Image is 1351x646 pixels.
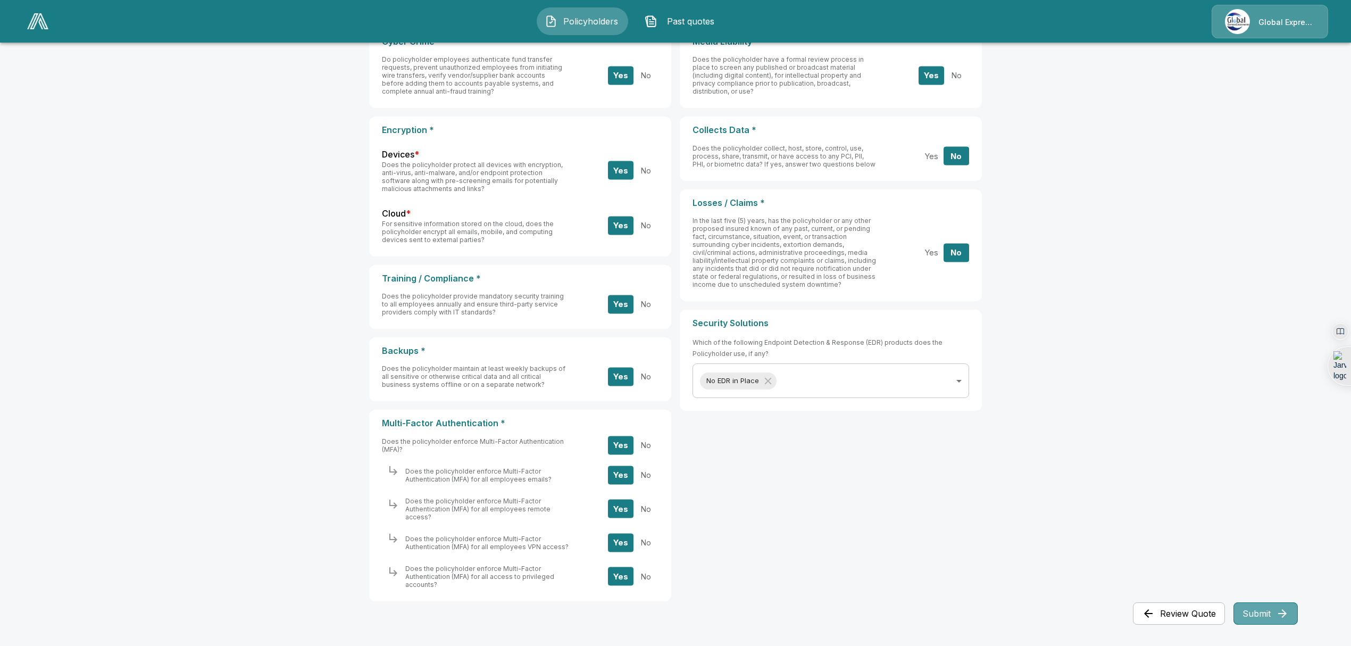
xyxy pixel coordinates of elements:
[919,243,944,262] button: Yes
[608,216,633,235] button: Yes
[537,7,628,35] button: Policyholders IconPolicyholders
[633,216,658,235] button: No
[944,147,969,165] button: No
[608,295,633,313] button: Yes
[645,15,657,28] img: Past quotes Icon
[633,436,658,454] button: No
[633,295,658,313] button: No
[405,565,574,589] h6: Does the policyholder enforce Multi-Factor Authentication (MFA) for all access to privileged acco...
[633,500,658,518] button: No
[382,418,658,428] p: Multi-Factor Authentication *
[633,66,658,85] button: No
[693,337,969,359] h6: Which of the following Endpoint Detection & Response (EDR) products does the Policyholder use, if...
[693,198,969,208] p: Losses / Claims *
[382,220,566,244] h6: For sensitive information stored on the cloud, does the policyholder encrypt all emails, mobile, ...
[382,437,566,453] h6: Does the policyholder enforce Multi-Factor Authentication (MFA)?
[608,161,633,180] button: Yes
[562,15,620,28] span: Policyholders
[608,367,633,386] button: Yes
[1258,17,1315,28] p: Global Express Underwriters
[382,292,566,316] h6: Does the policyholder provide mandatory security training to all employees annually and ensure th...
[693,144,877,168] h6: Does the policyholder collect, host, store, control, use, process, share, transmit, or have acces...
[608,466,633,484] button: Yes
[693,318,969,328] p: Security Solutions
[608,567,633,586] button: Yes
[944,66,969,85] button: No
[382,208,411,220] label: Cloud
[693,217,877,288] h6: In the last five (5) years, has the policyholder or any other proposed insured known of any past,...
[405,535,574,551] h6: Does the policyholder enforce Multi-Factor Authentication (MFA) for all employees VPN access?
[944,243,969,262] button: No
[693,55,877,95] h6: Does the policyholder have a formal review process in place to screen any published or broadcast ...
[382,55,566,95] h6: Do policyholder employees authenticate fund transfer requests, prevent unauthorized employees fro...
[633,533,658,552] button: No
[919,66,944,85] button: Yes
[382,125,658,135] p: Encryption *
[382,161,566,193] h6: Does the policyholder protect all devices with encryption, anti-virus, anti-malware, and/or endpo...
[545,15,557,28] img: Policyholders Icon
[637,7,728,35] button: Past quotes IconPast quotes
[633,567,658,586] button: No
[919,147,944,165] button: Yes
[382,346,658,356] p: Backups *
[693,363,969,398] div: Without label
[608,500,633,518] button: Yes
[608,66,633,85] button: Yes
[382,274,658,284] p: Training / Compliance *
[1212,5,1328,38] a: Agency IconGlobal Express Underwriters
[382,365,566,388] h6: Does the policyholder maintain at least weekly backups of all sensitive or otherwise critical dat...
[405,467,574,483] h6: Does the policyholder enforce Multi-Factor Authentication (MFA) for all employees emails?
[1233,602,1298,625] button: Submit
[1225,9,1250,34] img: Agency Icon
[633,367,658,386] button: No
[608,533,633,552] button: Yes
[633,466,658,484] button: No
[608,436,633,454] button: Yes
[693,125,969,135] p: Collects Data *
[382,148,419,161] label: Devices
[1133,602,1225,625] button: Review Quote
[700,375,765,387] span: No EDR in Place
[662,15,720,28] span: Past quotes
[700,372,777,390] div: No EDR in Place
[405,497,574,521] h6: Does the policyholder enforce Multi-Factor Authentication (MFA) for all employees remote access?
[633,161,658,180] button: No
[27,13,48,29] img: AA Logo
